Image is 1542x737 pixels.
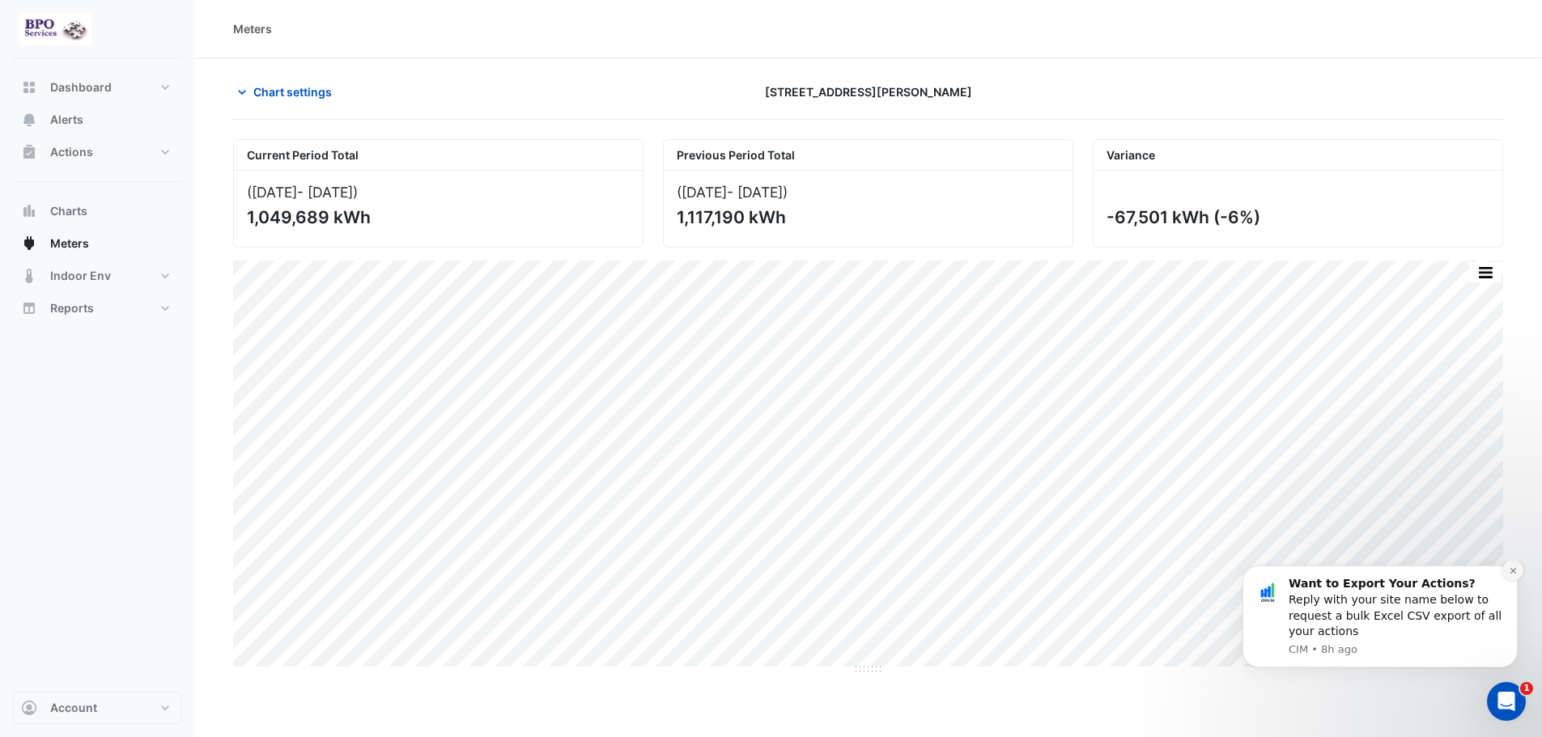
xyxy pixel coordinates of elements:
[247,184,630,201] div: ([DATE] )
[50,79,112,95] span: Dashboard
[1107,207,1486,227] div: -67,501 kWh (-6%)
[21,300,37,316] app-icon: Reports
[234,140,643,171] div: Current Period Total
[70,15,257,28] b: Want to Export Your Actions?
[21,268,37,284] app-icon: Indoor Env
[247,207,627,227] div: 1,049,689 kWh
[50,144,93,160] span: Actions
[50,235,89,252] span: Meters
[297,184,353,201] span: - [DATE]
[765,83,972,100] span: [STREET_ADDRESS][PERSON_NAME]
[70,15,287,78] div: Message content
[1218,561,1542,729] iframe: Intercom notifications message
[253,83,332,100] span: Chart settings
[13,136,181,168] button: Actions
[13,260,181,292] button: Indoor Env
[70,81,287,95] p: Message from CIM, sent 8h ago
[24,4,299,106] div: message notification from CIM, 8h ago. Want to Export Your Actions? Reply with your site name bel...
[19,13,92,45] img: Company Logo
[677,184,1060,201] div: ([DATE] )
[21,235,37,252] app-icon: Meters
[664,140,1073,171] div: Previous Period Total
[1520,682,1533,695] span: 1
[727,184,783,201] span: - [DATE]
[50,700,97,716] span: Account
[50,300,94,316] span: Reports
[21,203,37,219] app-icon: Charts
[50,268,111,284] span: Indoor Env
[13,692,181,724] button: Account
[233,20,272,37] div: Meters
[1469,262,1502,282] button: More Options
[677,207,1056,227] div: 1,117,190 kWh
[21,112,37,128] app-icon: Alerts
[1487,682,1526,721] iframe: Intercom live chat
[36,19,62,44] img: Profile image for CIM
[13,195,181,227] button: Charts
[21,144,37,160] app-icon: Actions
[21,79,37,95] app-icon: Dashboard
[1094,140,1502,171] div: Variance
[13,227,181,260] button: Meters
[70,15,287,78] div: Reply with your site name below to request a bulk Excel CSV export of all your actions
[13,292,181,324] button: Reports
[13,104,181,136] button: Alerts
[50,112,83,128] span: Alerts
[13,71,181,104] button: Dashboard
[233,78,342,106] button: Chart settings
[50,203,87,219] span: Charts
